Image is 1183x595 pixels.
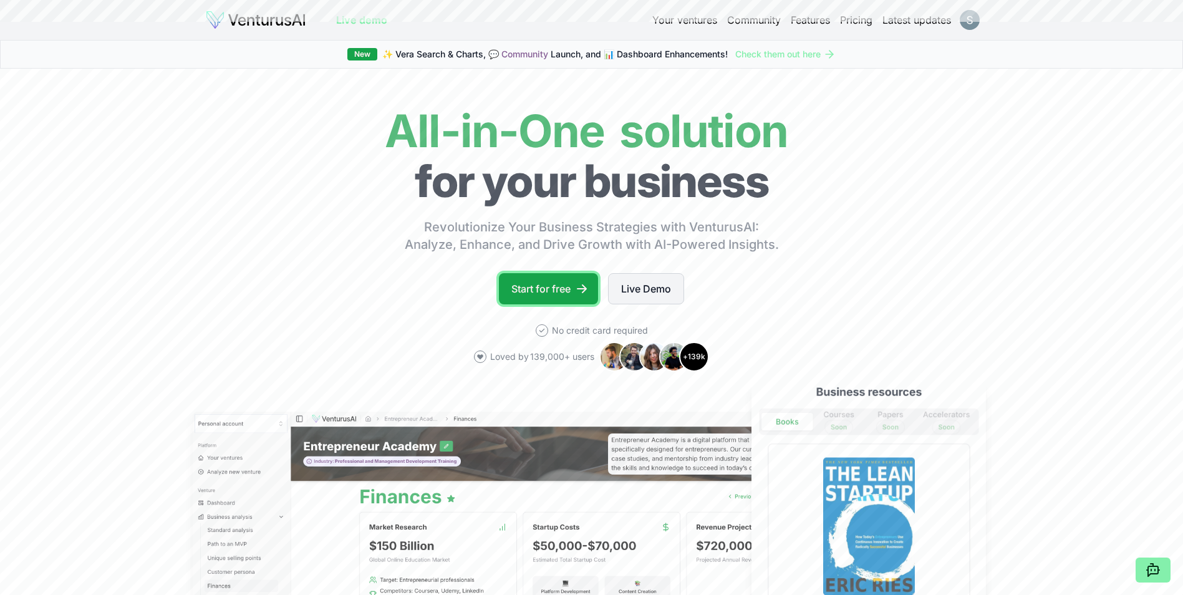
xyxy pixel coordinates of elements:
[735,48,836,60] a: Check them out here
[501,49,548,59] a: Community
[499,273,598,304] a: Start for free
[599,342,629,372] img: Avatar 1
[382,48,728,60] span: ✨ Vera Search & Charts, 💬 Launch, and 📊 Dashboard Enhancements!
[619,342,649,372] img: Avatar 2
[608,273,684,304] a: Live Demo
[659,342,689,372] img: Avatar 4
[639,342,669,372] img: Avatar 3
[347,48,377,60] div: New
